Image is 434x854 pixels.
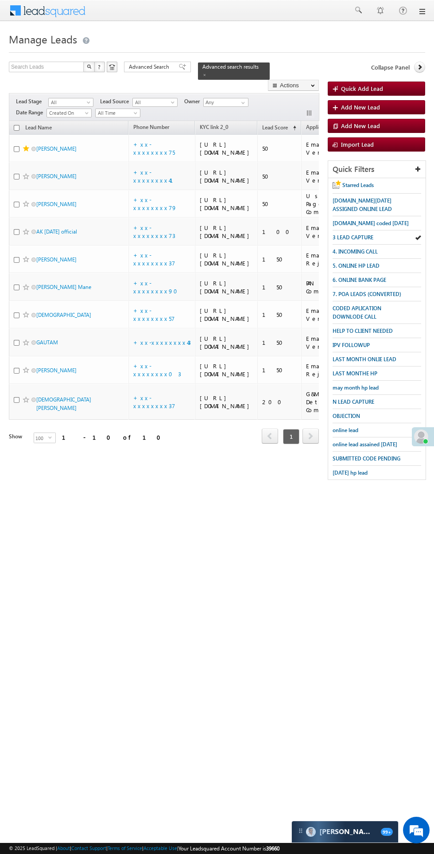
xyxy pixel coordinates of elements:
[9,844,279,853] span: © 2025 LeadSquared | | | | |
[36,396,91,411] a: [DEMOGRAPHIC_DATA][PERSON_NAME]
[333,398,374,405] span: N LEAD CAPTURE
[333,384,379,391] span: may month hp lead
[48,435,55,439] span: select
[100,97,132,105] span: Lead Source
[49,98,91,106] span: All
[47,109,89,117] span: Created On
[133,279,183,295] a: +xx-xxxxxxxx90
[98,63,102,70] span: ?
[333,413,360,419] span: OBJECTION
[15,47,37,58] img: d_60004797649_company_0_60004797649
[262,311,297,319] div: 150
[130,273,161,285] em: Submit
[262,366,297,374] div: 150
[108,845,142,851] a: Terms of Service
[306,224,362,240] div: Email ID Verified
[200,335,254,351] div: [URL][DOMAIN_NAME]
[57,845,70,851] a: About
[306,827,316,837] img: Carter
[262,124,288,131] span: Lead Score
[333,469,368,476] span: [DATE] hp lead
[36,201,77,207] a: [PERSON_NAME]
[306,307,362,323] div: Email ID Verified
[333,455,400,462] span: SUBMITTED CODE PENDING
[178,845,279,852] span: Your Leadsquared Account Number is
[200,307,254,323] div: [URL][DOMAIN_NAME]
[333,277,386,283] span: 6. ONLINE BANK PAGE
[129,63,172,71] span: Advanced Search
[16,109,46,117] span: Date Range
[258,122,301,134] a: Lead Score (sorted ascending)
[36,339,58,346] a: GAUTAM
[262,228,297,236] div: 100
[306,390,362,414] div: G&M Details Completed
[333,342,370,348] span: IPV FOLLOWUP
[200,124,229,130] span: KYC link 2_0
[133,362,181,378] a: +xx-xxxxxxxx03
[289,125,296,132] span: (sorted ascending)
[306,362,362,378] div: Email Rejected
[16,97,48,105] span: Lead Stage
[133,196,177,211] a: +xx-xxxxxxxx79
[333,370,377,377] span: LAST MONTHE HP
[133,394,175,409] a: +xx-xxxxxxxx37
[262,144,297,152] div: 50
[133,168,184,184] a: +xx-xxxxxxxx41
[333,220,409,226] span: [DOMAIN_NAME] coded [DATE]
[95,109,140,117] a: All Time
[333,248,378,255] span: 4. INCOMING CALL
[333,234,373,241] span: 3 LEAD CAPTURE
[48,98,93,107] a: All
[333,441,397,448] span: online lead assained [DATE]
[200,224,254,240] div: [URL][DOMAIN_NAME]
[36,312,91,318] a: [DEMOGRAPHIC_DATA]
[342,182,374,188] span: Starred Leads
[200,251,254,267] div: [URL][DOMAIN_NAME]
[200,394,254,410] div: [URL][DOMAIN_NAME]
[262,172,297,180] div: 50
[87,64,91,69] img: Search
[302,122,365,134] a: Application Status New
[132,98,178,107] a: All
[328,161,426,178] div: Quick Filters
[36,256,77,263] a: [PERSON_NAME]
[306,140,362,156] div: Email ID Verified
[306,192,362,216] div: UserInfo Page Completed
[21,123,56,134] a: Lead Name
[129,122,174,134] a: Phone Number
[333,262,380,269] span: 5. ONLINE HP LEAD
[46,109,92,117] a: Created On
[200,362,254,378] div: [URL][DOMAIN_NAME]
[236,98,248,107] a: Show All Items
[268,80,319,91] button: Actions
[145,4,167,26] div: Minimize live chat window
[133,140,175,156] a: +xx-xxxxxxxx75
[333,427,358,433] span: online lead
[291,821,399,843] div: carter-dragCarter[PERSON_NAME]99+
[341,122,380,129] span: Add New Lead
[306,279,362,295] div: PAN Details Completed
[94,62,105,72] button: ?
[9,32,77,46] span: Manage Leads
[200,140,254,156] div: [URL][DOMAIN_NAME]
[62,432,166,442] div: 1 - 10 of 10
[36,367,77,374] a: [PERSON_NAME]
[319,827,376,836] span: Carter
[46,47,149,58] div: Leave a message
[262,200,297,208] div: 50
[306,168,362,184] div: Email ID Verified
[195,122,233,134] a: KYC link 2_0
[333,305,381,320] span: CODED APLICATION DOWNLODE CALL
[34,433,48,443] span: 100
[266,845,279,852] span: 39660
[200,168,254,184] div: [URL][DOMAIN_NAME]
[133,251,175,267] a: +xx-xxxxxxxx37
[133,339,191,346] a: +xx-xxxxxxxx43
[262,429,278,444] span: prev
[333,197,392,212] span: [DOMAIN_NAME][DATE] ASSIGNED ONLINE LEAD
[306,251,362,267] div: Email Rejected
[202,63,259,70] span: Advanced search results
[12,82,162,265] textarea: Type your message and click 'Submit'
[200,196,254,212] div: [URL][DOMAIN_NAME]
[36,173,77,179] a: [PERSON_NAME]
